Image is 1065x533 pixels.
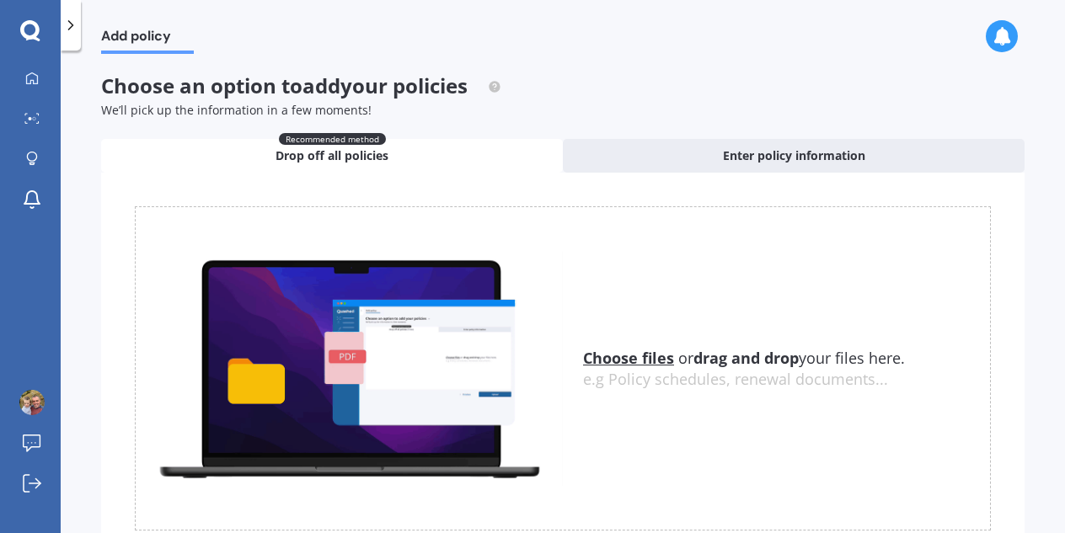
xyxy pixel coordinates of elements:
span: We’ll pick up the information in a few moments! [101,102,372,118]
img: upload.de96410c8ce839c3fdd5.gif [136,250,563,486]
span: Add policy [101,28,194,51]
span: Drop off all policies [276,147,388,164]
span: Enter policy information [723,147,865,164]
u: Choose files [583,348,674,368]
span: Recommended method [279,133,386,145]
b: drag and drop [693,348,799,368]
span: or your files here. [583,348,905,368]
div: e.g Policy schedules, renewal documents... [583,370,990,389]
img: AAcHTtda_JWByEL0NfLr9Yn5r9HLC7_9HS4gBeH322zoVySAZ7w=s96-c [19,390,45,415]
span: Choose an option [101,72,501,99]
span: to add your policies [281,72,468,99]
